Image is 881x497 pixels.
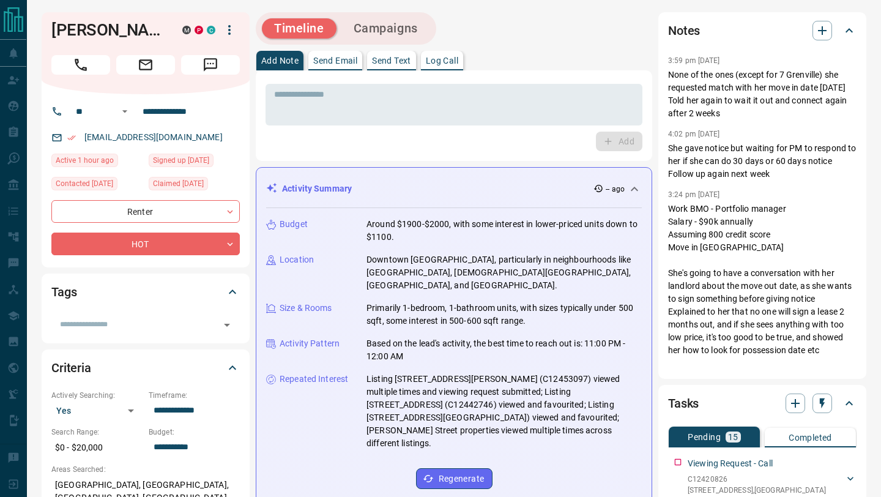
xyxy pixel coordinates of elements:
button: Regenerate [416,468,493,489]
span: Active 1 hour ago [56,154,114,166]
p: C12420826 [688,474,826,485]
p: She gave notice but waiting for PM to respond to her if she can do 30 days or 60 days notice Foll... [668,142,857,181]
p: Send Text [372,56,411,65]
h2: Notes [668,21,700,40]
div: Yes [51,401,143,420]
p: Listing [STREET_ADDRESS][PERSON_NAME] (C12453097) viewed multiple times and viewing request submi... [366,373,642,450]
p: Budget: [149,427,240,438]
div: Tue Oct 14 2025 [51,154,143,171]
h2: Tags [51,282,76,302]
p: Activity Pattern [280,337,340,350]
span: Claimed [DATE] [153,177,204,190]
p: Repeated Interest [280,373,348,386]
p: Actively Searching: [51,390,143,401]
svg: Email Verified [67,133,76,142]
div: condos.ca [207,26,215,34]
p: Search Range: [51,427,143,438]
p: Budget [280,218,308,231]
div: HOT [51,233,240,255]
div: Tasks [668,389,857,418]
div: Activity Summary-- ago [266,177,642,200]
div: Tue Nov 23 2021 [149,154,240,171]
span: Signed up [DATE] [153,154,209,166]
h1: [PERSON_NAME] [51,20,164,40]
p: 15 [728,433,738,441]
p: Around $1900-$2000, with some interest in lower-priced units down to $1100. [366,218,642,244]
h2: Criteria [51,358,91,378]
p: Send Email [313,56,357,65]
p: Pending [688,433,721,441]
p: 3:59 pm [DATE] [668,56,720,65]
p: -- ago [606,184,625,195]
p: Timeframe: [149,390,240,401]
span: Contacted [DATE] [56,177,113,190]
p: None of the ones (except for 7 Grenville) she requested match with her move in date [DATE] Told h... [668,69,857,120]
div: Renter [51,200,240,223]
h2: Tasks [668,394,699,413]
div: Notes [668,16,857,45]
button: Open [218,316,236,334]
p: Work BMO - Portfolio manager Salary - $90k annually Assuming 800 credit score Move in [GEOGRAPHIC... [668,203,857,395]
p: 3:24 pm [DATE] [668,190,720,199]
p: Based on the lead's activity, the best time to reach out is: 11:00 PM - 12:00 AM [366,337,642,363]
p: Size & Rooms [280,302,332,315]
p: Areas Searched: [51,464,240,475]
button: Timeline [262,18,336,39]
div: Tue Sep 23 2025 [51,177,143,194]
p: Add Note [261,56,299,65]
p: Completed [789,433,832,442]
span: Message [181,55,240,75]
div: Criteria [51,353,240,383]
span: Call [51,55,110,75]
div: property.ca [195,26,203,34]
p: Downtown [GEOGRAPHIC_DATA], particularly in neighbourhoods like [GEOGRAPHIC_DATA], [DEMOGRAPHIC_D... [366,253,642,292]
div: Tags [51,277,240,307]
p: Viewing Request - Call [688,457,773,470]
p: Primarily 1-bedroom, 1-bathroom units, with sizes typically under 500 sqft, some interest in 500-... [366,302,642,327]
p: Location [280,253,314,266]
p: 4:02 pm [DATE] [668,130,720,138]
p: [STREET_ADDRESS] , [GEOGRAPHIC_DATA] [688,485,826,496]
div: mrloft.ca [182,26,191,34]
p: Log Call [426,56,458,65]
p: $0 - $20,000 [51,438,143,458]
a: [EMAIL_ADDRESS][DOMAIN_NAME] [84,132,223,142]
button: Open [117,104,132,119]
div: Wed Sep 24 2025 [149,177,240,194]
p: Activity Summary [282,182,352,195]
span: Email [116,55,175,75]
button: Campaigns [341,18,430,39]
